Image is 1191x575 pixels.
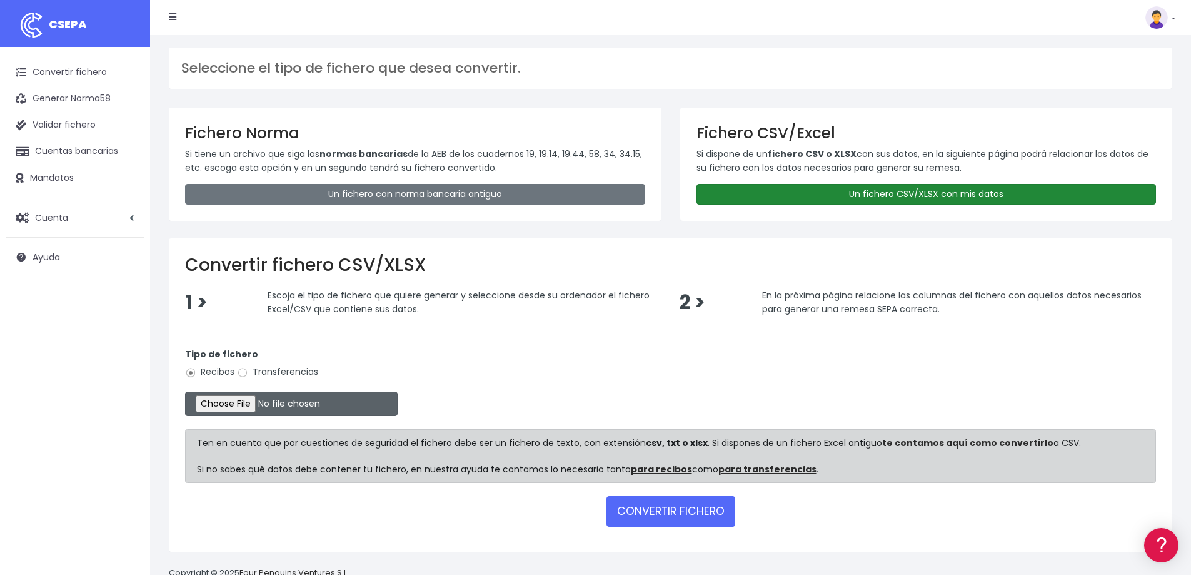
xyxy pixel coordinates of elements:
a: te contamos aquí como convertirlo [882,437,1053,449]
a: Formatos [13,158,238,178]
a: Perfiles de empresas [13,216,238,236]
div: Facturación [13,248,238,260]
a: Información general [13,106,238,126]
button: CONVERTIR FICHERO [606,496,735,526]
p: Si tiene un archivo que siga las de la AEB de los cuadernos 19, 19.14, 19.44, 58, 34, 34.15, etc.... [185,147,645,175]
strong: csv, txt o xlsx [646,437,708,449]
div: Ten en cuenta que por cuestiones de seguridad el fichero debe ser un fichero de texto, con extens... [185,429,1156,483]
p: Si dispone de un con sus datos, en la siguiente página podrá relacionar los datos de su fichero c... [696,147,1157,175]
span: En la próxima página relacione las columnas del fichero con aquellos datos necesarios para genera... [762,289,1142,315]
img: profile [1145,6,1168,29]
a: Validar fichero [6,112,144,138]
a: Un fichero CSV/XLSX con mis datos [696,184,1157,205]
img: logo [16,9,47,41]
span: Ayuda [33,251,60,263]
span: 2 > [680,289,705,316]
h2: Convertir fichero CSV/XLSX [185,255,1156,276]
a: Generar Norma58 [6,86,144,112]
a: Ayuda [6,244,144,270]
button: Contáctanos [13,335,238,357]
strong: normas bancarias [319,148,408,160]
h3: Fichero Norma [185,124,645,142]
a: Un fichero con norma bancaria antiguo [185,184,645,205]
a: General [13,268,238,288]
span: Escoja el tipo de fichero que quiere generar y seleccione desde su ordenador el fichero Excel/CSV... [268,289,650,315]
h3: Fichero CSV/Excel [696,124,1157,142]
strong: fichero CSV o XLSX [768,148,857,160]
a: Problemas habituales [13,178,238,197]
div: Programadores [13,300,238,312]
span: 1 > [185,289,208,316]
span: CSEPA [49,16,87,32]
h3: Seleccione el tipo de fichero que desea convertir. [181,60,1160,76]
a: Mandatos [6,165,144,191]
a: Convertir fichero [6,59,144,86]
a: Cuenta [6,205,144,231]
label: Recibos [185,365,234,379]
label: Transferencias [237,365,318,379]
a: Cuentas bancarias [6,138,144,165]
span: Cuenta [35,211,68,223]
div: Información general [13,87,238,99]
div: Convertir ficheros [13,138,238,150]
a: Videotutoriales [13,197,238,216]
a: para recibos [631,463,692,476]
a: API [13,320,238,339]
a: POWERED BY ENCHANT [172,360,241,372]
strong: Tipo de fichero [185,348,258,360]
a: para transferencias [718,463,817,476]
